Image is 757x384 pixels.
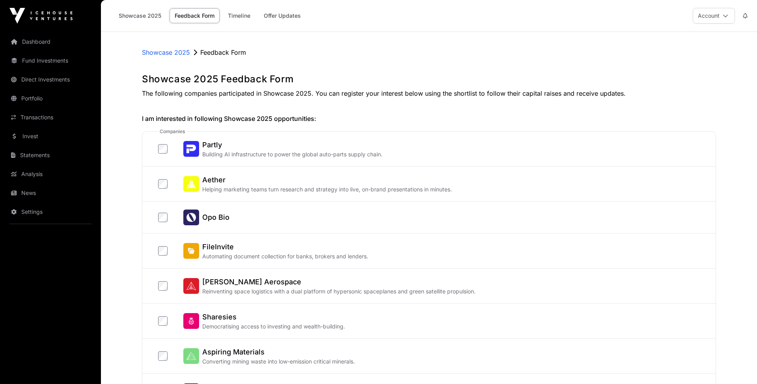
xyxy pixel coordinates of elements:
h2: FileInvite [202,241,368,252]
p: Feedback Form [200,48,246,57]
a: Invest [6,128,95,145]
a: Timeline [223,8,255,23]
img: Dawn Aerospace [183,278,199,294]
a: Fund Investments [6,52,95,69]
a: Portfolio [6,90,95,107]
a: Direct Investments [6,71,95,88]
input: Opo BioOpo Bio [158,213,168,222]
img: Sharesies [183,313,199,329]
img: FileInvite [183,243,199,259]
a: Showcase 2025 [114,8,166,23]
h2: Aether [202,174,452,186]
h2: Sharesies [202,312,345,323]
input: Aspiring MaterialsAspiring MaterialsConverting mining waste into low-emission critical minerals. [158,351,168,361]
input: Dawn Aerospace[PERSON_NAME] AerospaceReinventing space logistics with a dual platform of hyperson... [158,281,168,291]
a: Statements [6,147,95,164]
h1: Showcase 2025 Feedback Form [142,73,716,85]
img: Partly [183,141,199,157]
h2: I am interested in following Showcase 2025 opportunities: [142,114,716,123]
a: Settings [6,203,95,221]
img: Opo Bio [183,210,199,225]
a: Showcase 2025 [142,48,190,57]
p: Helping marketing teams turn research and strategy into live, on-brand presentations in minutes. [202,186,452,193]
h2: Aspiring Materials [202,347,355,358]
p: Converting mining waste into low-emission critical minerals. [202,358,355,365]
a: News [6,184,95,202]
input: AetherAetherHelping marketing teams turn research and strategy into live, on-brand presentations ... [158,179,168,189]
a: Analysis [6,165,95,183]
button: Account [693,8,735,24]
a: Dashboard [6,33,95,50]
input: PartlyPartlyBuilding AI infrastructure to power the global auto-parts supply chain. [158,144,168,154]
p: Democratising access to investing and wealth-building. [202,323,345,330]
img: Icehouse Ventures Logo [9,8,73,24]
span: companies [158,128,186,135]
img: Aspiring Materials [183,348,199,364]
a: Offer Updates [259,8,306,23]
p: The following companies participated in Showcase 2025. You can register your interest below using... [142,89,716,98]
p: Building AI infrastructure to power the global auto-parts supply chain. [202,150,382,158]
a: Transactions [6,109,95,126]
h2: Opo Bio [202,212,229,223]
img: Aether [183,176,199,192]
a: Feedback Form [170,8,220,23]
h2: Partly [202,139,382,150]
input: FileInviteFileInviteAutomating document collection for banks, brokers and lenders. [158,246,168,256]
p: Reinventing space logistics with a dual platform of hypersonic spaceplanes and green satellite pr... [202,288,475,295]
h2: [PERSON_NAME] Aerospace [202,276,475,288]
input: SharesiesSharesiesDemocratising access to investing and wealth-building. [158,316,168,326]
p: Automating document collection for banks, brokers and lenders. [202,252,368,260]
